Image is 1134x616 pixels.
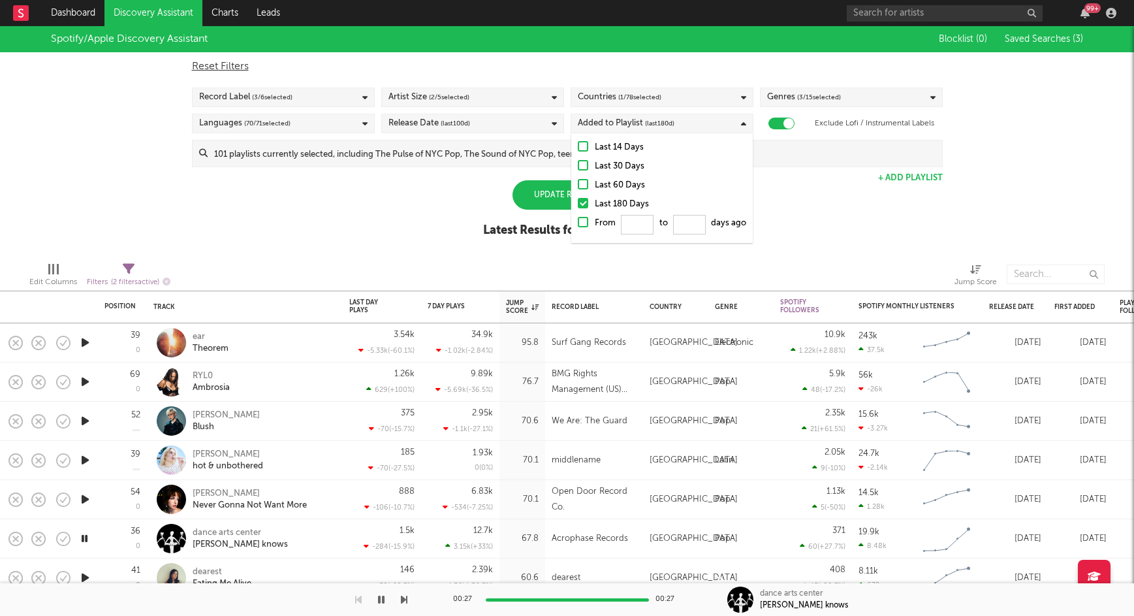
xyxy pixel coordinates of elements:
[435,385,493,394] div: -5.69k ( -36.5 % )
[244,116,291,131] span: ( 70 / 71 selected)
[917,523,976,555] svg: Chart title
[400,527,415,535] div: 1.5k
[825,448,845,457] div: 2.05k
[443,503,493,511] div: -534 ( -7.25 % )
[618,89,661,105] span: ( 1 / 78 selected)
[650,413,738,429] div: [GEOGRAPHIC_DATA]
[193,488,307,511] a: [PERSON_NAME]Never Gonna Not Want More
[193,370,230,394] a: RYL0Ambrosia
[858,410,879,419] div: 15.6k
[483,223,651,238] div: Latest Results for Your Search
[715,413,731,429] div: Pop
[87,274,170,291] div: Filters
[650,453,738,468] div: [GEOGRAPHIC_DATA]
[394,370,415,378] div: 1.26k
[552,303,630,311] div: Record Label
[136,386,140,393] div: 0
[475,464,493,472] div: 0 ( 0 % )
[858,489,879,497] div: 14.5k
[989,531,1041,547] div: [DATE]
[252,89,292,105] span: ( 3 / 6 selected)
[193,410,260,421] div: [PERSON_NAME]
[858,332,877,340] div: 243k
[136,347,140,354] div: 0
[471,370,493,378] div: 9.89k
[578,89,661,105] div: Countries
[858,424,888,432] div: -3.27k
[1054,531,1107,547] div: [DATE]
[368,581,415,590] div: -38 ( -20.7 % )
[552,531,628,547] div: Acrophase Records
[878,174,943,182] button: + Add Playlist
[830,566,845,574] div: 408
[136,543,140,550] div: 0
[192,59,943,74] div: Reset Filters
[650,303,695,311] div: Country
[131,450,140,459] div: 39
[364,503,415,511] div: -106 ( -10.7 % )
[800,542,845,551] div: 60 ( +27.7 % )
[595,197,746,212] div: Last 180 Days
[136,582,140,589] div: 0
[401,448,415,457] div: 185
[621,215,654,235] input: Fromto days ago
[1054,453,1107,468] div: [DATE]
[111,279,159,286] span: ( 2 filters active)
[1054,335,1107,351] div: [DATE]
[506,413,539,429] div: 70.6
[1054,492,1107,508] div: [DATE]
[650,374,738,390] div: [GEOGRAPHIC_DATA]
[208,140,942,167] input: 101 playlists currently selected, including The Pulse of NYC Pop, The Sound of NYC Pop, teen beats.
[552,570,580,586] div: dearest
[832,527,845,535] div: 371
[552,484,637,515] div: Open Door Record Co.
[349,299,395,314] div: Last Day Plays
[715,453,734,468] div: Latin
[802,425,845,433] div: 21 ( +61.5 % )
[453,592,479,608] div: 00:27
[650,492,738,508] div: [GEOGRAPHIC_DATA]
[193,527,288,539] div: dance arts center
[437,581,493,590] div: -1.36k ( -36.3 % )
[506,453,539,468] div: 70.1
[802,581,845,590] div: 13 ( -88.7 % )
[858,542,887,550] div: 8.48k
[797,89,841,105] span: ( 3 / 15 selected)
[512,180,622,210] div: Update Results
[917,366,976,398] svg: Chart title
[399,487,415,496] div: 888
[193,382,230,394] div: Ambrosia
[471,487,493,496] div: 6.83k
[443,425,493,433] div: -1.1k ( -27.1 % )
[368,464,415,472] div: -70 ( -27.5 % )
[29,258,77,296] div: Edit Columns
[858,581,879,589] div: 672
[193,449,263,461] div: [PERSON_NAME]
[506,570,539,586] div: 60.6
[954,274,997,290] div: Jump Score
[193,566,251,578] div: dearest
[473,449,493,457] div: 1.93k
[131,527,140,536] div: 36
[131,488,140,496] div: 54
[858,463,888,472] div: -2.14k
[87,258,170,296] div: Filters(2 filters active)
[388,89,469,105] div: Artist Size
[825,331,845,339] div: 10.9k
[131,566,140,575] div: 41
[506,374,539,390] div: 76.7
[366,385,415,394] div: 629 ( +100 % )
[650,335,738,351] div: [GEOGRAPHIC_DATA]
[812,503,845,511] div: 5 ( -50 % )
[1054,570,1107,586] div: [DATE]
[193,488,307,500] div: [PERSON_NAME]
[552,413,627,429] div: We Are: The Guard
[506,531,539,547] div: 67.8
[917,444,976,477] svg: Chart title
[917,405,976,438] svg: Chart title
[989,413,1041,429] div: [DATE]
[858,371,873,380] div: 56k
[715,531,731,547] div: Pop
[858,346,885,354] div: 37.5k
[760,588,823,600] div: dance arts center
